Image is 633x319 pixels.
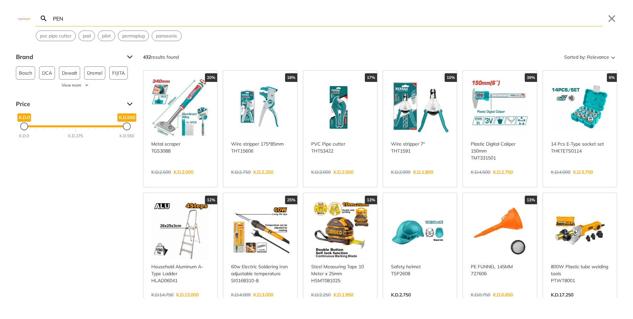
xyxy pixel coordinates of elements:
[40,15,48,23] svg: Search
[16,17,32,20] img: Close
[123,122,131,130] div: Maximum Price
[40,32,72,39] span: pvc pipe cutter
[42,67,52,79] span: DCA
[587,52,609,62] span: Relevance
[98,31,115,41] button: Select suggestion: pilot
[16,82,135,88] button: View more
[59,66,80,80] button: Dewalt
[143,52,179,62] div: results found
[525,196,537,204] div: 13%
[109,66,128,80] button: FIJITA
[84,66,105,80] button: Dremel
[62,82,81,88] span: View more
[152,31,182,41] div: Suggestion: panasonic
[16,99,122,109] span: Price
[16,66,35,80] button: Bosch
[36,31,75,41] button: Select suggestion: pvc pipe cutter
[156,32,177,39] span: panasonic
[83,32,91,39] span: pad
[87,67,102,79] span: Dremel
[98,31,115,41] div: Suggestion: pilot
[445,73,457,82] div: 10%
[19,133,29,139] div: K.D.0
[143,54,151,60] strong: 432
[609,53,617,61] svg: Sort
[365,73,377,82] div: 17%
[36,31,76,41] div: Suggestion: pvc pipe cutter
[563,52,617,62] button: Sorted by:Relevance Sort
[16,52,122,62] span: Brand
[118,31,149,41] div: Suggestion: permaplug
[78,31,95,41] div: Suggestion: pad
[79,31,95,41] button: Select suggestion: pad
[112,67,125,79] span: FIJITA
[152,31,181,41] button: Select suggestion: panasonic
[285,196,297,204] div: 25%
[607,73,617,82] div: 6%
[102,32,111,39] span: pilot
[39,66,55,80] button: DCA
[62,67,77,79] span: Dewalt
[68,133,83,139] div: K.D.275
[285,73,297,82] div: 18%
[118,31,149,41] button: Select suggestion: permaplug
[19,67,32,79] span: Bosch
[205,73,217,82] div: 20%
[20,122,28,130] div: Minimum Price
[525,73,537,82] div: 39%
[607,13,617,24] button: Close
[365,196,377,204] div: 13%
[205,196,217,204] div: 12%
[122,32,145,39] span: permaplug
[52,11,603,26] input: Search…
[120,133,134,139] div: K.D.550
